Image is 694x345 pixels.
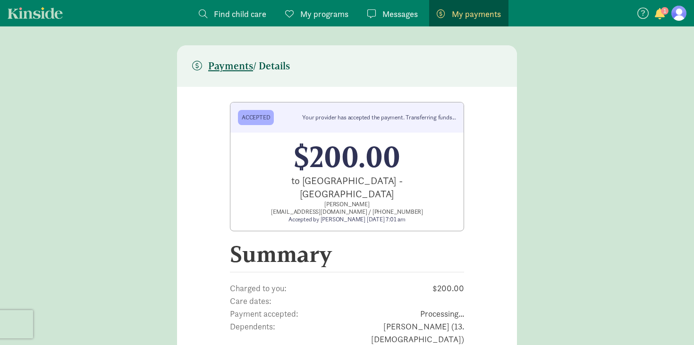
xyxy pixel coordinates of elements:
span: Payments [208,60,253,72]
div: $200.00 [238,140,456,174]
span: Find child care [214,8,266,20]
button: 1 [653,8,667,21]
a: Accepted Your provider has accepted the payment. Transferring funds... $200.00 to [GEOGRAPHIC_DAT... [230,102,464,231]
span: Charged to you: [230,282,355,295]
span: My payments [452,8,501,20]
div: Accepted by [PERSON_NAME] [DATE] 7:01 am [238,216,456,223]
span: Payment accepted: [230,307,349,320]
div: [PERSON_NAME] [238,201,456,208]
div: Accepted [242,114,270,121]
span: $200.00 [364,282,465,295]
span: Processing... [358,307,465,320]
span: Care dates: [230,295,371,307]
h2: Summary [230,241,464,272]
span: Messages [382,8,418,20]
span: 1 [661,7,669,15]
div: Your provider has accepted the payment. Transferring funds... [302,114,456,121]
h5: / Details [192,60,290,72]
a: Kinside [8,7,63,19]
span: [PHONE_NUMBER] [367,208,423,216]
span: My programs [300,8,348,20]
div: to [GEOGRAPHIC_DATA] - [GEOGRAPHIC_DATA] [249,174,445,201]
span: [EMAIL_ADDRESS][DOMAIN_NAME] [271,208,367,216]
